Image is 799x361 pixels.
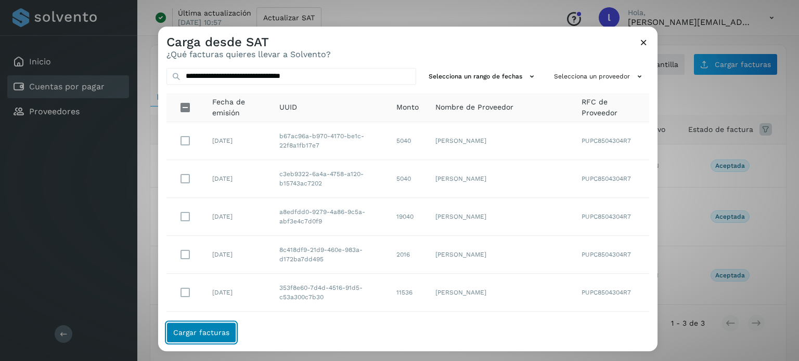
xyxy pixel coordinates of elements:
td: [DATE] [204,198,271,236]
td: PUPC8504304R7 [573,274,649,312]
td: 5040 [388,161,427,198]
td: PUPC8504304R7 [573,236,649,274]
button: Selecciona un proveedor [550,68,649,85]
span: Nombre de Proveedor [435,102,513,113]
td: 5040 [388,123,427,161]
button: Cargar facturas [166,322,236,343]
td: [DATE] [204,161,271,198]
td: [PERSON_NAME] [427,274,573,312]
td: [PERSON_NAME] [427,123,573,161]
p: ¿Qué facturas quieres llevar a Solvento? [166,50,331,60]
td: 2016 [388,236,427,274]
td: [PERSON_NAME] [427,198,573,236]
span: Cargar facturas [173,329,229,336]
button: Selecciona un rango de fechas [424,68,542,85]
td: a8edfdd0-9279-4a86-9c5a-abf3e4c7d0f9 [271,198,388,236]
td: [DATE] [204,123,271,161]
td: PUPC8504304R7 [573,198,649,236]
span: Fecha de emisión [212,97,263,118]
td: 2f77e80b-1493-4079-8f8b-e2cc7a47d97a [271,312,388,350]
span: Monto [396,102,419,113]
td: [PERSON_NAME] LOGISTICS [427,312,573,350]
td: [PERSON_NAME] [427,236,573,274]
td: b67ac96a-b970-4170-be1c-22f8a1fb17e7 [271,123,388,161]
td: [PERSON_NAME] [427,161,573,198]
td: 11536 [388,274,427,312]
td: 353f8e60-7d4d-4516-91d5-c53a300c7b30 [271,274,388,312]
td: [DATE] [204,236,271,274]
td: [DATE] [204,274,271,312]
td: 8c418df9-21d9-460e-983a-d172ba7dd495 [271,236,388,274]
td: PUPC8504304R7 [573,161,649,198]
td: 19040 [388,198,427,236]
span: UUID [279,102,297,113]
td: 28000 [388,312,427,350]
td: PLO2108099X6 [573,312,649,350]
td: PUPC8504304R7 [573,123,649,161]
span: RFC de Proveedor [582,97,641,118]
h3: Carga desde SAT [166,35,331,50]
td: c3eb9322-6a4a-4758-a120-b15743ac7202 [271,161,388,198]
td: [DATE] [204,312,271,350]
